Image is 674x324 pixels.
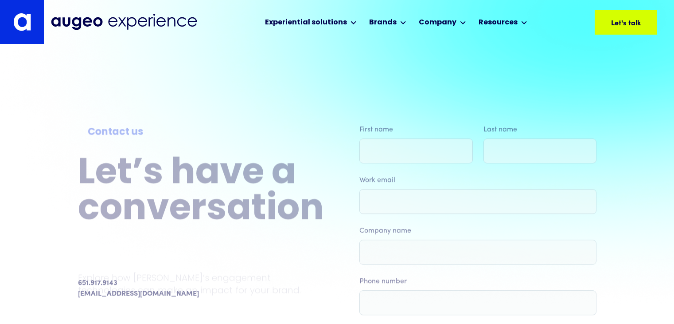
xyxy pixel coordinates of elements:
h2: Let’s have a conversation [78,156,324,228]
a: Let's talk [595,10,657,35]
label: Company name [359,225,596,236]
label: First name [359,124,473,135]
label: Work email [359,175,596,186]
img: Augeo's "a" monogram decorative logo in white. [13,13,31,31]
div: Company [419,17,456,28]
label: Last name [483,124,596,135]
div: Contact us [87,125,314,140]
p: Explore how [PERSON_NAME]’s engagement technologies can make an impact for your brand. [78,272,324,296]
div: Brands [369,17,397,28]
div: Resources [479,17,518,28]
a: [EMAIL_ADDRESS][DOMAIN_NAME] [78,288,199,299]
label: Phone number [359,276,596,287]
img: Augeo Experience business unit full logo in midnight blue. [51,14,197,30]
div: Experiential solutions [265,17,347,28]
